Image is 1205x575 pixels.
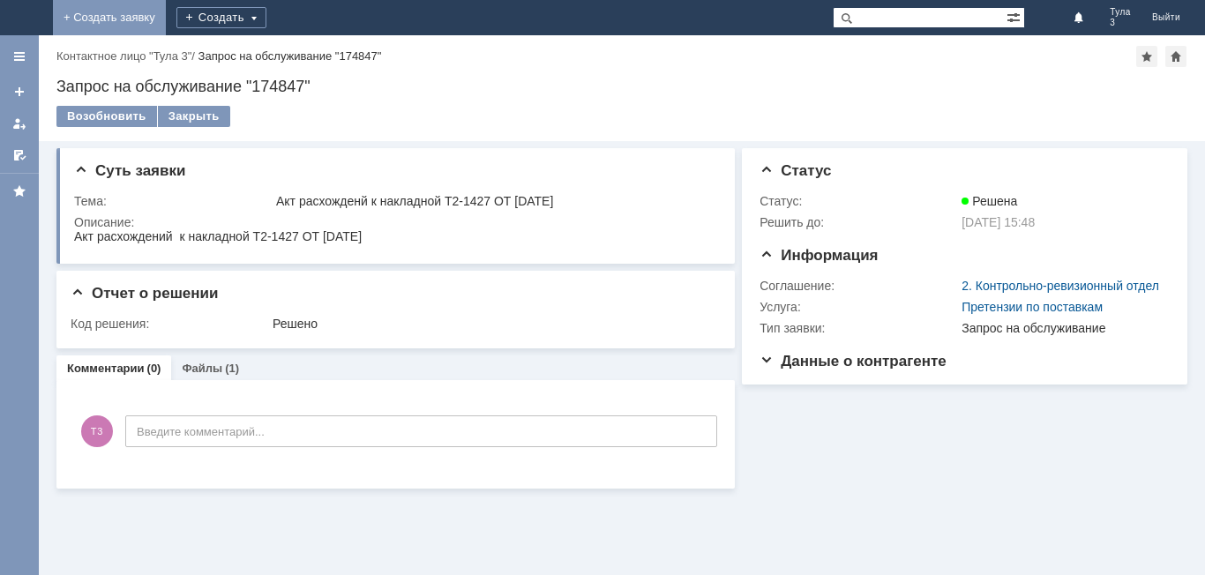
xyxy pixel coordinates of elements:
[71,317,269,331] div: Код решения:
[760,215,958,229] div: Решить до:
[81,415,113,447] span: Т3
[1007,8,1024,25] span: Расширенный поиск
[74,162,185,179] span: Суть заявки
[67,362,145,375] a: Комментарии
[182,362,222,375] a: Файлы
[962,215,1035,229] span: [DATE] 15:48
[760,247,878,264] span: Информация
[760,279,958,293] div: Соглашение:
[1110,7,1131,18] span: Тула
[56,78,1187,95] div: Запрос на обслуживание "174847"
[760,321,958,335] div: Тип заявки:
[5,141,34,169] a: Мои согласования
[760,353,947,370] span: Данные о контрагенте
[147,362,161,375] div: (0)
[1165,46,1186,67] div: Сделать домашней страницей
[71,285,218,302] span: Отчет о решении
[1110,18,1131,28] span: 3
[74,215,715,229] div: Описание:
[760,162,831,179] span: Статус
[74,194,273,208] div: Тема:
[760,194,958,208] div: Статус:
[962,321,1162,335] div: Запрос на обслуживание
[56,49,191,63] a: Контактное лицо "Тула 3"
[962,300,1103,314] a: Претензии по поставкам
[225,362,239,375] div: (1)
[5,109,34,138] a: Мои заявки
[198,49,382,63] div: Запрос на обслуживание "174847"
[962,194,1017,208] span: Решена
[273,317,711,331] div: Решено
[1136,46,1157,67] div: Добавить в избранное
[56,49,198,63] div: /
[5,78,34,106] a: Создать заявку
[176,7,266,28] div: Создать
[962,279,1159,293] a: 2. Контрольно-ревизионный отдел
[760,300,958,314] div: Услуга:
[276,194,711,208] div: Акт расхожденй к накладной Т2-1427 ОТ [DATE]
